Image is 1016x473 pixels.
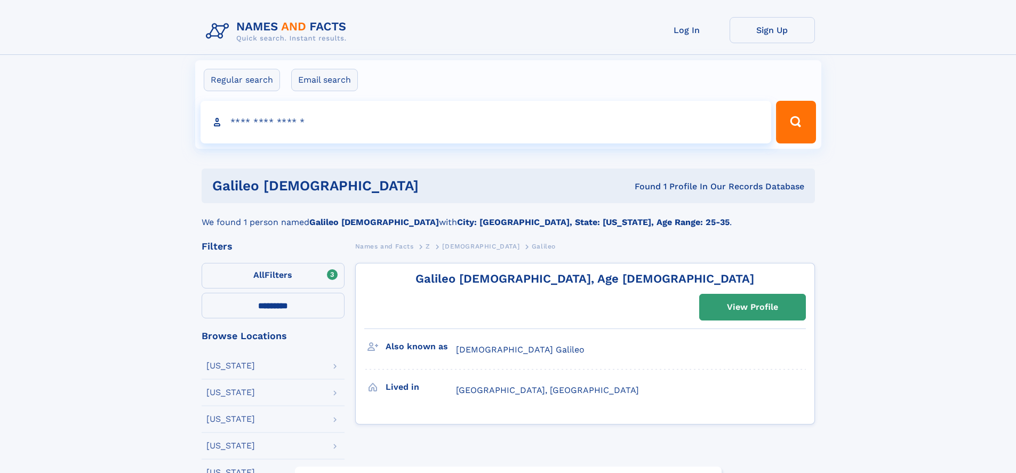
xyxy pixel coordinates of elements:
[206,362,255,370] div: [US_STATE]
[253,270,265,280] span: All
[202,203,815,229] div: We found 1 person named with .
[212,179,527,193] h1: galileo [DEMOGRAPHIC_DATA]
[204,69,280,91] label: Regular search
[456,344,585,355] span: [DEMOGRAPHIC_DATA] Galileo
[291,69,358,91] label: Email search
[730,17,815,43] a: Sign Up
[386,378,456,396] h3: Lived in
[202,242,345,251] div: Filters
[309,217,439,227] b: Galileo [DEMOGRAPHIC_DATA]
[456,385,639,395] span: [GEOGRAPHIC_DATA], [GEOGRAPHIC_DATA]
[442,239,519,253] a: [DEMOGRAPHIC_DATA]
[415,272,754,285] a: Galileo [DEMOGRAPHIC_DATA], Age [DEMOGRAPHIC_DATA]
[202,331,345,341] div: Browse Locations
[644,17,730,43] a: Log In
[532,243,556,250] span: Galileo
[426,239,430,253] a: Z
[526,181,804,193] div: Found 1 Profile In Our Records Database
[206,442,255,450] div: [US_STATE]
[355,239,414,253] a: Names and Facts
[727,295,778,319] div: View Profile
[700,294,805,320] a: View Profile
[457,217,730,227] b: City: [GEOGRAPHIC_DATA], State: [US_STATE], Age Range: 25-35
[426,243,430,250] span: Z
[776,101,815,143] button: Search Button
[206,415,255,423] div: [US_STATE]
[206,388,255,397] div: [US_STATE]
[442,243,519,250] span: [DEMOGRAPHIC_DATA]
[386,338,456,356] h3: Also known as
[202,263,345,288] label: Filters
[201,101,772,143] input: search input
[202,17,355,46] img: Logo Names and Facts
